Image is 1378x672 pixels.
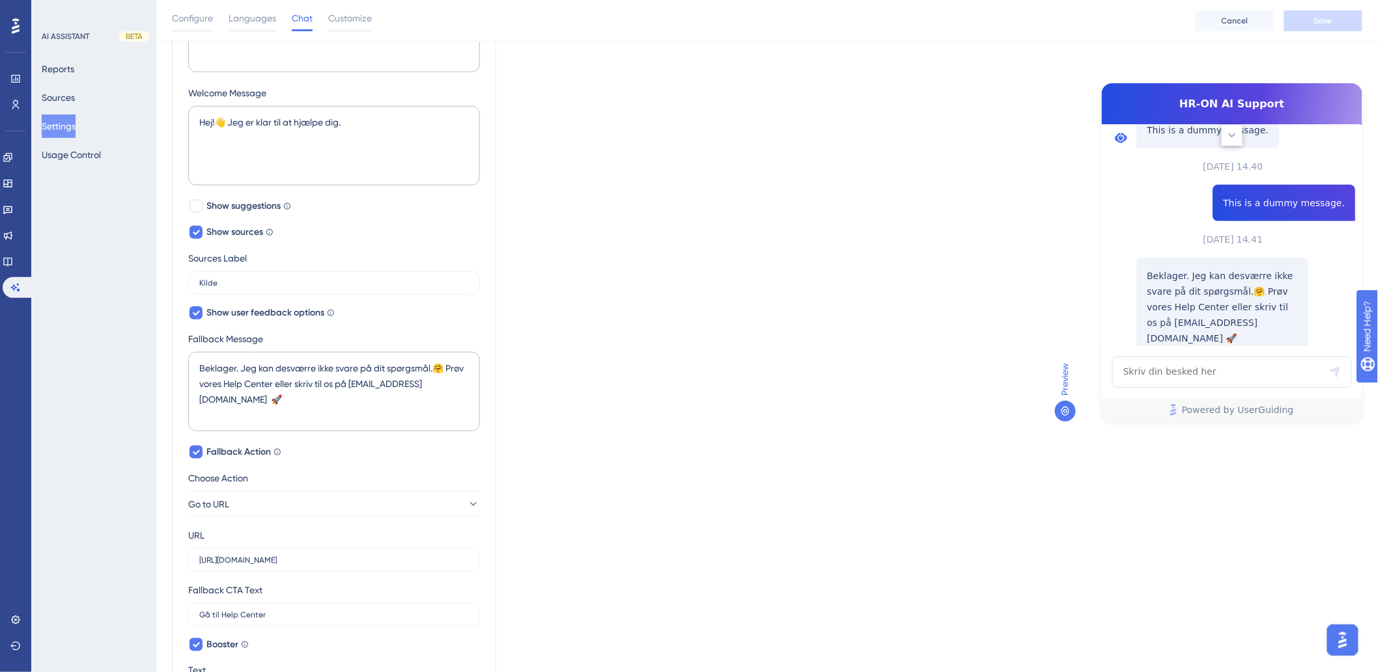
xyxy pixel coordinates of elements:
[172,10,213,26] span: Configure
[292,10,313,26] span: Chat
[188,106,480,185] textarea: Hej!👋 Jeg er klar til at hjælpe dig.
[206,305,324,321] span: Show user feedback options
[31,3,81,19] span: Need Help?
[188,491,480,517] button: Go to URL
[188,250,247,266] div: Sources Label
[42,57,74,81] button: Reports
[199,278,469,288] input: Sources
[1323,621,1362,660] iframe: UserGuiding AI Assistant Launcher
[1058,363,1073,396] span: Preview
[1203,232,1263,247] span: [DATE] 14.41
[206,637,238,652] span: Booster
[1329,366,1342,379] div: Send Message
[1196,10,1274,31] button: Cancel
[1147,268,1299,346] p: Beklager. Jeg kan desværre ikke svare på dit spørgsmål.🤗 Prøv vores Help Center eller skriv til o...
[42,31,89,42] div: AI ASSISTANT
[1203,154,1263,180] button: [DATE] 14.40
[206,444,271,460] span: Fallback Action
[42,86,75,109] button: Sources
[328,10,372,26] span: Customize
[188,582,262,598] div: Fallback CTA Text
[188,496,229,512] span: Go to URL
[1182,402,1294,418] span: Powered by UserGuiding
[119,31,150,42] div: BETA
[1222,16,1248,26] span: Cancel
[188,331,480,347] label: Fallback Message
[1203,226,1263,252] button: [DATE] 14.41
[188,470,248,486] span: Choose Action
[229,10,276,26] span: Languages
[1284,10,1362,31] button: Save
[188,528,204,543] div: URL
[1112,356,1352,388] textarea: AI Assistant Text Input
[188,352,480,431] textarea: Beklager. Jeg kan desværre ikke svare på dit spørgsmål.🤗 Prøv vores Help Center eller skriv til o...
[1203,159,1263,174] span: [DATE] 14.40
[42,114,76,138] button: Settings
[42,143,101,167] button: Usage Control
[199,610,469,619] input: Talk to a person
[1133,96,1331,112] span: HR-ON AI Support
[1224,195,1345,211] span: This is a dummy message.
[206,198,281,214] span: Show suggestions
[1314,16,1332,26] span: Save
[206,224,263,240] span: Show sources
[188,85,480,101] label: Welcome Message
[199,556,469,565] input: https://help.yourwebsite.com/en
[1115,131,1128,144] img: launcher-image-alternative-text
[1147,122,1269,138] p: This is a dummy message.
